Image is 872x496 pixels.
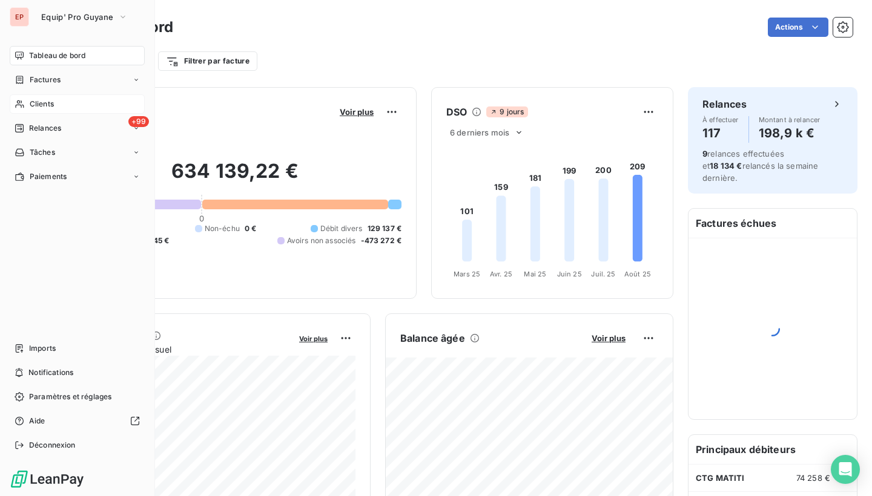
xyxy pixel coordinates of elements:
[702,97,747,111] h6: Relances
[759,116,821,123] span: Montant à relancer
[68,159,401,195] h2: 634 139,22 €
[10,70,145,90] a: Factures
[486,106,527,117] span: 9 jours
[454,270,480,278] tspan: Mars 25
[591,270,615,278] tspan: Juil. 25
[702,149,818,183] span: relances effectuées et relancés la semaine dernière.
[400,331,465,345] h6: Balance âgée
[592,333,626,343] span: Voir plus
[29,343,56,354] span: Imports
[10,94,145,114] a: Clients
[524,270,546,278] tspan: Mai 25
[30,171,67,182] span: Paiements
[689,209,857,238] h6: Factures échues
[768,18,828,37] button: Actions
[287,235,356,246] span: Avoirs non associés
[245,223,256,234] span: 0 €
[831,455,860,484] div: Open Intercom Messenger
[10,7,29,27] div: EP
[588,333,629,344] button: Voir plus
[689,435,857,464] h6: Principaux débiteurs
[29,440,76,451] span: Déconnexion
[299,334,328,343] span: Voir plus
[41,12,113,22] span: Equip' Pro Guyane
[30,74,61,85] span: Factures
[336,106,377,117] button: Voir plus
[490,270,512,278] tspan: Avr. 25
[10,167,145,186] a: Paiements
[10,387,145,406] a: Paramètres et réglages
[68,343,291,356] span: Chiffre d'affaires mensuel
[759,123,821,143] h4: 198,9 k €
[696,473,745,483] span: CTG MATITI
[450,128,509,137] span: 6 derniers mois
[320,223,363,234] span: Débit divers
[10,143,145,162] a: Tâches
[796,473,830,483] span: 74 258 €
[30,99,54,109] span: Clients
[361,235,402,246] span: -473 272 €
[10,411,145,431] a: Aide
[10,469,85,489] img: Logo LeanPay
[624,270,651,278] tspan: Août 25
[30,147,55,158] span: Tâches
[205,223,240,234] span: Non-échu
[10,46,145,65] a: Tableau de bord
[29,50,85,61] span: Tableau de bord
[296,333,331,344] button: Voir plus
[710,161,742,171] span: 18 134 €
[128,116,149,127] span: +99
[29,391,111,402] span: Paramètres et réglages
[702,123,739,143] h4: 117
[702,116,739,123] span: À effectuer
[557,270,582,278] tspan: Juin 25
[702,149,707,158] span: 9
[446,105,467,119] h6: DSO
[340,107,374,117] span: Voir plus
[29,123,61,134] span: Relances
[10,119,145,138] a: +99Relances
[199,214,204,223] span: 0
[28,367,73,378] span: Notifications
[10,339,145,358] a: Imports
[29,416,45,426] span: Aide
[368,223,401,234] span: 129 137 €
[158,51,257,71] button: Filtrer par facture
